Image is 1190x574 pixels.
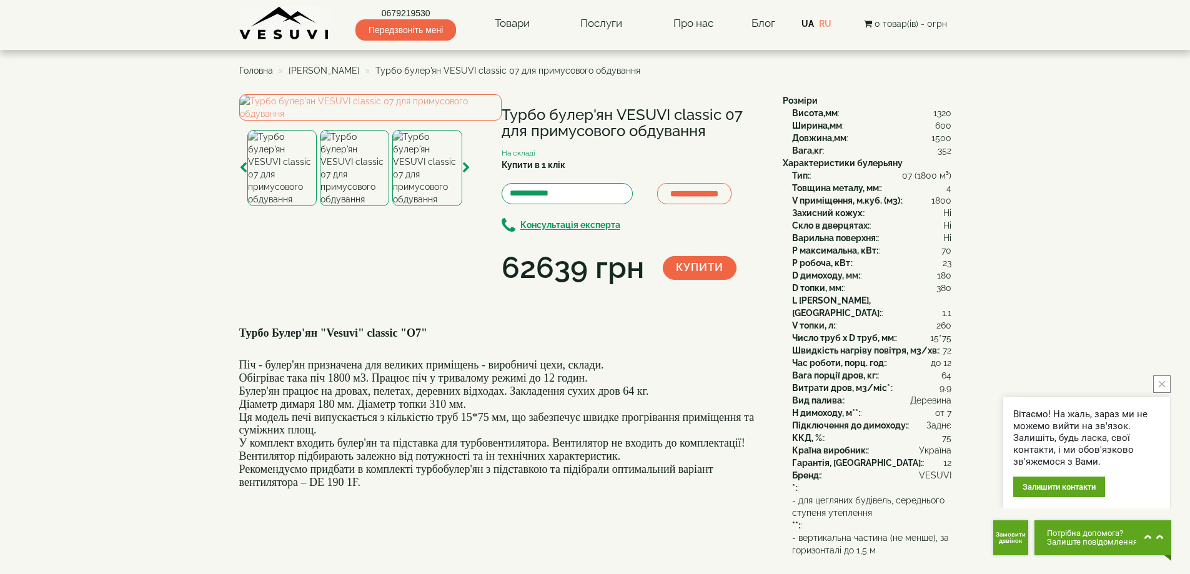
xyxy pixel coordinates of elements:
[792,182,951,194] div: :
[502,247,644,289] div: 62639 грн
[792,395,844,405] b: Вид палива:
[792,194,951,207] div: :
[751,17,775,29] a: Блог
[792,420,908,430] b: Підключення до димоходу:
[792,121,842,131] b: Ширина,мм
[239,437,745,449] font: У комплект входить булер'ян та підставка для турбовентилятора. Вентилятор не входить до комплекта...
[792,445,868,455] b: Країна виробник:
[931,132,951,144] span: 1500
[239,372,588,384] font: Обігріває така піч 1800 м3. Працює піч у тривалому режимі до 12 годин.
[996,532,1026,544] span: Замовити дзвінок
[943,207,951,219] span: Ні
[792,394,951,407] div: :
[792,357,951,369] div: :
[792,294,951,319] div: :
[902,169,951,182] span: 07 (1800 м³)
[792,119,951,132] div: :
[792,146,823,156] b: Вага,кг
[792,282,951,294] div: :
[1047,529,1138,538] span: Потрібна допомога?
[935,119,951,132] span: 600
[792,220,870,230] b: Скло в дверцятах:
[942,432,951,444] span: 75
[933,107,951,119] span: 1320
[792,532,951,557] span: - вертикальна частина (не менше), за горизонталі до 1,5 м
[792,470,821,480] b: Бренд:
[942,307,951,319] span: 1.1
[792,370,878,380] b: Вага порції дров, кг:
[792,183,881,193] b: Товщина металу, мм:
[783,158,903,168] b: Характеристики булерьяну
[935,407,951,419] span: от 7
[792,269,951,282] div: :
[568,9,635,38] a: Послуги
[792,444,951,457] div: :
[239,385,649,397] font: Булер'ян працює на дровах, пелетах, деревних відходах. Закладення сухих дров 64 кг.
[239,463,713,488] font: Рекомендуємо придбати в комплекті турбобулер'ян з підставкою та підібрали оптимальний варіант вен...
[792,320,835,330] b: V топки, л:
[502,107,764,140] h1: Турбо булер'ян VESUVI classic 07 для примусового обдування
[938,144,951,157] span: 352
[792,382,951,394] div: :
[792,132,951,144] div: :
[926,419,951,432] span: Заднє
[239,94,502,121] img: Турбо булер'ян VESUVI classic 07 для примусового обдування
[943,219,951,232] span: Ні
[919,469,951,482] span: VESUVI
[792,419,951,432] div: :
[792,345,939,355] b: Швидкість нагріву повітря, м3/хв:
[289,66,360,76] a: [PERSON_NAME]
[239,398,467,410] font: Діаметр димаря 180 мм. Діаметр топки 310 мм.
[239,450,621,462] font: Вентилятор підбирають залежно від потужності та ін технічних характеристик.
[792,283,843,293] b: D топки, мм:
[792,408,860,418] b: H димоходу, м**:
[792,369,951,382] div: :
[239,327,427,339] b: Турбо Булер'ян "Vesuvi" classic "О7"
[792,169,951,182] div: :
[792,494,951,519] span: - для цегляних будівель, середнього ступеня утеплення
[792,433,824,443] b: ККД, %:
[943,232,951,244] span: Ні
[663,256,736,280] button: Купити
[941,369,951,382] span: 64
[783,96,818,106] b: Розміри
[355,7,456,19] a: 0679219530
[792,108,838,118] b: Висота,мм
[792,258,852,268] b: P робоча, кВт:
[937,269,951,282] span: 180
[860,17,951,31] button: 0 товар(ів) - 0грн
[355,19,456,41] span: Передзвоніть мені
[392,130,462,206] img: Турбо булер'ян VESUVI classic 07 для примусового обдування
[792,245,878,255] b: P максимальна, кВт:
[792,257,951,269] div: :
[792,332,951,344] div: :
[946,182,951,194] span: 4
[940,382,951,394] span: 9.9
[792,270,860,280] b: D димоходу, мм:
[502,149,535,157] small: На складі
[792,358,886,368] b: Час роботи, порц. год:
[661,9,726,38] a: Про нас
[941,244,951,257] span: 70
[239,411,755,437] font: Ця модель печі випускається з кількістю труб 15*75 мм, що забезпечує швидке прогрівання приміщенн...
[792,144,951,157] div: :
[239,6,330,41] img: content
[819,19,831,29] a: RU
[1153,375,1171,393] button: close button
[375,66,640,76] span: Турбо булер'ян VESUVI classic 07 для примусового обдування
[792,469,951,482] div: :
[792,195,902,205] b: V приміщення, м.куб. (м3):
[1013,477,1105,497] div: Залишити контакти
[239,359,604,371] font: Піч - булер'ян призначена для великих приміщень - виробничі цехи, склади.
[792,244,951,257] div: :
[919,444,951,457] span: Україна
[792,232,951,244] div: :
[792,482,951,494] div: :
[1034,520,1171,555] button: Chat button
[1047,538,1138,547] span: Залиште повідомлення
[993,520,1028,555] button: Get Call button
[792,333,896,343] b: Число труб x D труб, мм:
[792,171,810,181] b: Тип:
